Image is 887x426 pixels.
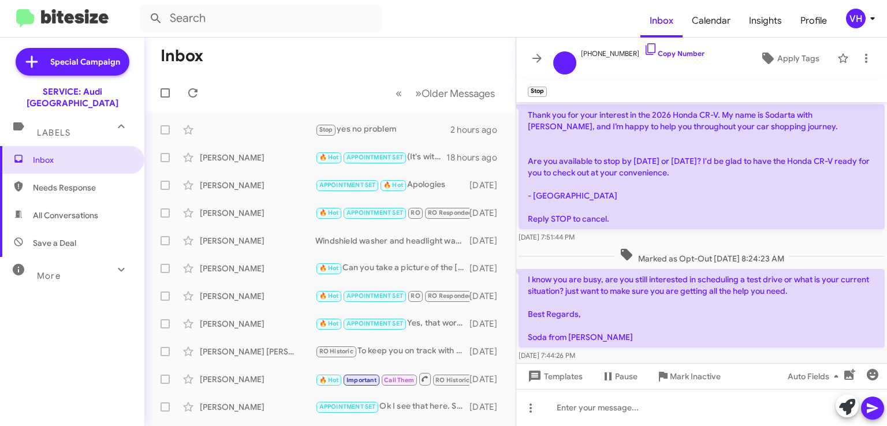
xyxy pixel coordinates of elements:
div: Yes, that works! See you [DATE] 8:30AM. [315,317,469,330]
span: [DATE] 7:44:26 PM [519,351,575,360]
div: [PERSON_NAME] [200,373,315,385]
span: 🔥 Hot [319,209,339,216]
div: Just a friendly reminder that your annual service is due soon. Your last service was on [DATE]. I... [315,372,469,386]
div: (It's with [PERSON_NAME]) [315,151,446,164]
span: Needs Response [33,182,131,193]
span: 🔥 Hot [319,264,339,272]
div: Windshield washer and headlight washing system - Add fluid if necessary; Check adjustment and fun... [315,235,469,246]
div: [PERSON_NAME] [200,207,315,219]
div: 18 hours ago [446,152,506,163]
span: Labels [37,128,70,138]
span: APPOINTMENT SET [346,292,403,300]
span: RO Historic [435,376,469,384]
span: APPOINTMENT SET [346,209,403,216]
a: Inbox [640,4,683,38]
div: Coming now [315,206,469,219]
span: Auto Fields [788,366,843,387]
span: [PHONE_NUMBER] [581,42,705,59]
span: Older Messages [422,87,495,100]
a: Copy Number [644,49,705,58]
span: » [415,86,422,100]
div: Ok I see that here. Sorry, this was an automated message. See you [DATE]! [315,400,469,413]
div: VH [846,9,866,28]
span: Stop [319,126,333,133]
span: « [396,86,402,100]
div: [DATE] [469,207,506,219]
a: Special Campaign [16,48,129,76]
span: All Conversations [33,210,98,221]
div: [PERSON_NAME] [200,152,315,163]
a: Calendar [683,4,740,38]
span: RO [411,292,420,300]
div: [DATE] [469,346,506,357]
div: [DATE] [469,290,506,302]
input: Search [140,5,382,32]
span: Mark Inactive [670,366,721,387]
p: Thank you for your interest in the 2026 Honda CR-V. My name is Sodarta with [PERSON_NAME], and I’... [519,104,885,229]
span: More [37,271,61,281]
span: Inbox [33,154,131,166]
a: Insights [740,4,791,38]
button: Next [408,81,502,105]
div: [DATE] [469,180,506,191]
div: [PERSON_NAME] [200,263,315,274]
div: [DATE] [469,235,506,246]
button: Pause [592,366,647,387]
span: Apply Tags [777,48,819,69]
span: APPOINTMENT SET [346,320,403,327]
div: [DATE] [469,401,506,413]
button: Previous [389,81,409,105]
div: [PERSON_NAME] [200,180,315,191]
div: [DATE] [469,318,506,330]
span: APPOINTMENT SET [346,154,403,161]
button: VH [836,9,874,28]
h1: Inbox [161,47,203,65]
div: [PERSON_NAME] [PERSON_NAME] [200,346,315,357]
div: [DATE] [469,263,506,274]
div: yes no problem [315,123,450,136]
button: Mark Inactive [647,366,730,387]
span: RO Responded [428,292,472,300]
button: Templates [516,366,592,387]
div: [PERSON_NAME] [200,318,315,330]
p: I know you are busy, are you still interested in scheduling a test drive or what is your current ... [519,269,885,347]
span: [DATE] 7:51:44 PM [519,233,575,241]
span: RO Responded [428,209,472,216]
a: Profile [791,4,836,38]
div: Can you take a picture of the [MEDICAL_DATA] check results so we know how to proceed? [315,261,469,275]
button: Apply Tags [747,48,832,69]
span: Important [346,376,377,384]
span: 🔥 Hot [383,181,403,189]
span: Pause [615,366,638,387]
div: 2 hours ago [450,124,506,136]
span: RO Historic [319,347,353,355]
div: [PERSON_NAME] [200,235,315,246]
nav: Page navigation example [389,81,502,105]
span: 🔥 Hot [319,154,339,161]
span: 🔥 Hot [319,320,339,327]
span: APPOINTMENT SET [319,403,376,410]
div: To keep you on track with regular service maintenance on your vehicle, we recommend from 1 year o... [315,345,469,358]
span: APPOINTMENT SET [319,181,376,189]
span: Save a Deal [33,237,76,249]
small: Stop [528,87,547,97]
span: 🔥 Hot [319,292,339,300]
div: Apologies [315,178,469,192]
div: [DATE] [469,373,506,385]
span: Call Them [384,376,414,384]
button: Auto Fields [778,366,852,387]
span: Special Campaign [50,56,120,68]
span: RO [411,209,420,216]
div: [PERSON_NAME] [200,401,315,413]
span: Marked as Opt-Out [DATE] 8:24:23 AM [615,248,789,264]
div: Inbound Call [315,289,469,302]
span: 🔥 Hot [319,376,339,384]
span: Templates [526,366,583,387]
div: [PERSON_NAME] [200,290,315,302]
